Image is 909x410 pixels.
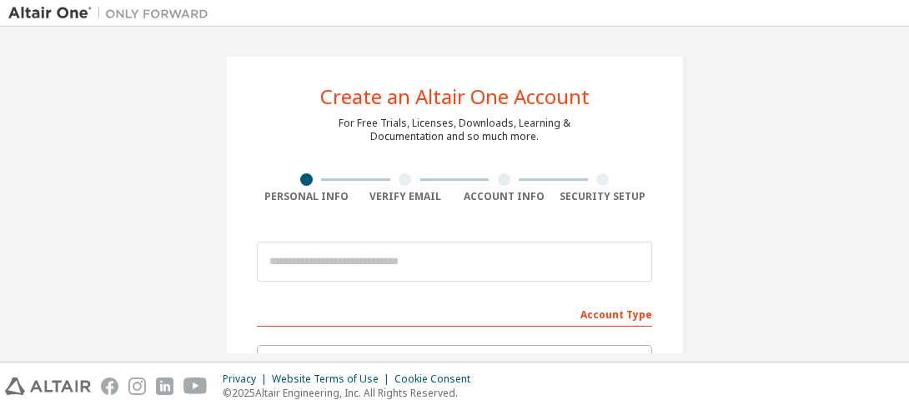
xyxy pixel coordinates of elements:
img: youtube.svg [183,377,208,395]
img: instagram.svg [128,377,146,395]
div: Verify Email [356,190,455,203]
div: Account Info [454,190,554,203]
p: © 2025 Altair Engineering, Inc. All Rights Reserved. [223,386,480,400]
div: Account Type [257,300,652,327]
img: Altair One [8,5,217,22]
img: linkedin.svg [156,377,173,395]
img: facebook.svg [101,377,118,395]
img: altair_logo.svg [5,377,91,395]
div: Personal Info [257,190,356,203]
div: Privacy [223,372,272,386]
div: For Free Trials, Licenses, Downloads, Learning & Documentation and so much more. [339,117,570,143]
div: Cookie Consent [394,372,480,386]
div: Website Terms of Use [272,372,394,386]
div: Create an Altair One Account [320,87,590,107]
div: Security Setup [554,190,653,203]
